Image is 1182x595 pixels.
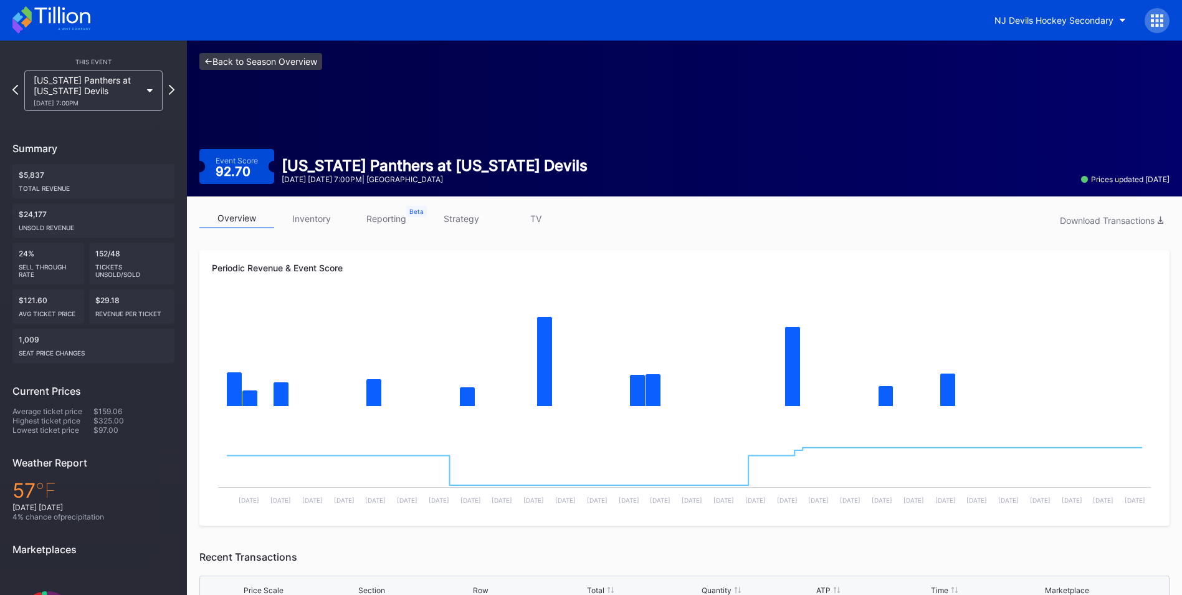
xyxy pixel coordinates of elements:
text: [DATE] [302,496,323,504]
div: Sell Through Rate [19,258,78,278]
div: This Event [12,58,174,65]
div: 24% [12,243,84,284]
div: $121.60 [12,289,84,324]
div: Tickets Unsold/Sold [95,258,169,278]
div: [DATE] 7:00PM [34,99,141,107]
div: Weather Report [12,457,174,469]
div: $24,177 [12,203,174,238]
a: reporting [349,209,424,228]
span: ℉ [36,478,56,503]
text: [DATE] [1062,496,1082,504]
a: overview [199,209,274,228]
text: [DATE] [239,496,259,504]
div: Revenue per ticket [95,305,169,317]
div: NJ Devils Hockey Secondary [994,15,1113,26]
text: [DATE] [840,496,860,504]
div: 92.70 [216,165,254,178]
text: [DATE] [555,496,576,504]
div: Lowest ticket price [12,425,93,435]
svg: Chart title [212,295,1157,420]
div: [US_STATE] Panthers at [US_STATE] Devils [282,157,588,175]
div: Event Score [216,156,258,165]
a: <-Back to Season Overview [199,53,322,70]
text: [DATE] [966,496,987,504]
svg: Chart title [212,420,1157,513]
text: [DATE] [777,496,798,504]
div: $5,837 [12,164,174,198]
text: [DATE] [334,496,355,504]
text: [DATE] [650,496,670,504]
a: TV [498,209,573,228]
text: [DATE] [429,496,449,504]
text: [DATE] [682,496,702,504]
div: Current Prices [12,385,174,397]
div: Unsold Revenue [19,219,168,231]
div: 4 % chance of precipitation [12,512,174,521]
text: [DATE] [808,496,829,504]
div: Quantity [702,586,732,595]
div: 1,009 [12,329,174,363]
div: Summary [12,142,174,155]
div: $97.00 [93,425,174,435]
text: [DATE] [460,496,481,504]
text: [DATE] [713,496,734,504]
div: Section [358,586,385,595]
div: seat price changes [19,344,168,357]
div: [DATE] [DATE] 7:00PM | [GEOGRAPHIC_DATA] [282,175,588,184]
text: [DATE] [872,496,892,504]
text: [DATE] [998,496,1019,504]
text: [DATE] [365,496,386,504]
div: $325.00 [93,416,174,425]
text: [DATE] [492,496,512,504]
button: Download Transactions [1054,212,1170,229]
div: Periodic Revenue & Event Score [212,263,1157,273]
div: $159.06 [93,407,174,416]
div: Total [587,586,604,595]
div: Prices updated [DATE] [1081,175,1170,184]
div: [US_STATE] Panthers at [US_STATE] Devils [34,75,141,107]
button: NJ Devils Hockey Secondary [985,9,1135,32]
div: 57 [12,478,174,503]
text: [DATE] [1030,496,1051,504]
div: Average ticket price [12,407,93,416]
text: [DATE] [619,496,639,504]
a: inventory [274,209,349,228]
div: Avg ticket price [19,305,78,317]
div: 152/48 [89,243,175,284]
div: Total Revenue [19,180,168,192]
div: Price Scale [244,586,284,595]
div: [DATE] [DATE] [12,503,174,512]
div: Row [473,586,489,595]
a: strategy [424,209,498,228]
text: [DATE] [587,496,608,504]
div: Marketplace [1045,586,1089,595]
div: Time [931,586,948,595]
text: [DATE] [523,496,544,504]
text: [DATE] [935,496,956,504]
div: Download Transactions [1060,215,1163,226]
div: Highest ticket price [12,416,93,425]
div: ATP [816,586,831,595]
text: [DATE] [270,496,291,504]
div: Recent Transactions [199,551,1170,563]
text: [DATE] [745,496,766,504]
div: Marketplaces [12,543,174,556]
text: [DATE] [397,496,417,504]
text: [DATE] [1125,496,1145,504]
div: $29.18 [89,289,175,324]
text: [DATE] [903,496,924,504]
text: [DATE] [1093,496,1113,504]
